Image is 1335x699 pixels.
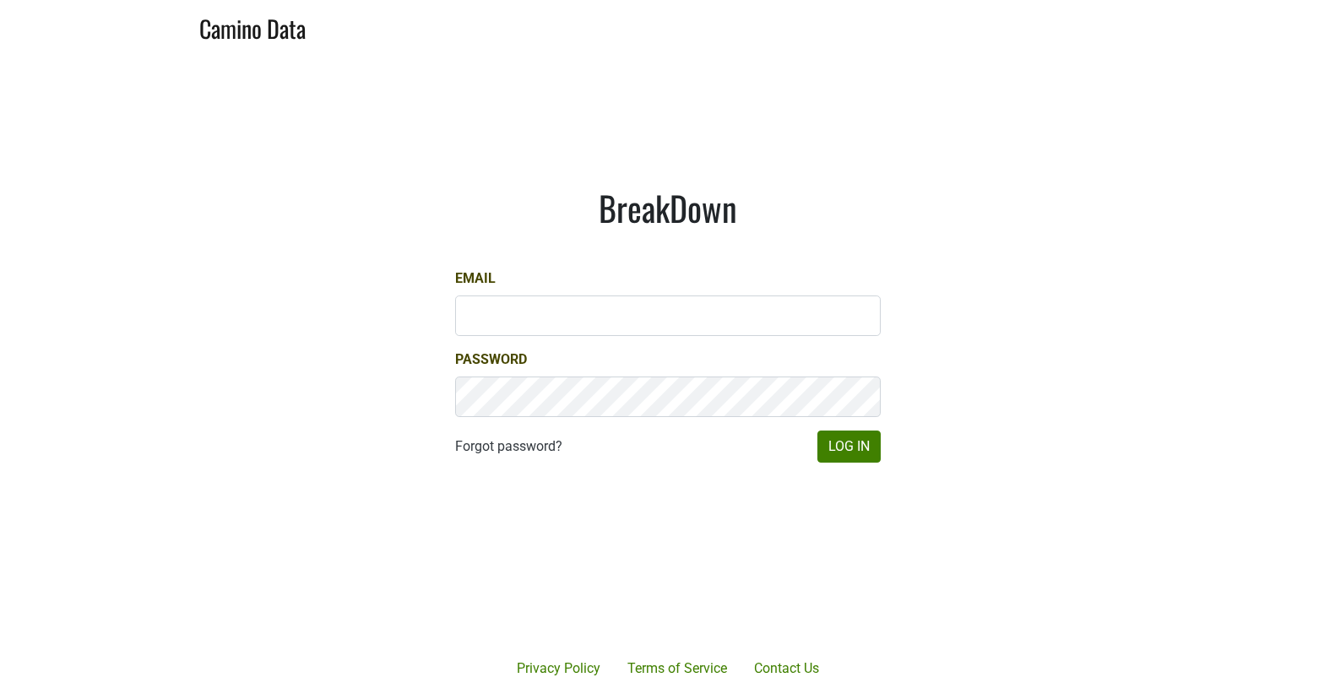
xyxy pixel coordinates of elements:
[199,7,306,46] a: Camino Data
[455,187,881,228] h1: BreakDown
[455,268,496,289] label: Email
[741,652,833,685] a: Contact Us
[503,652,614,685] a: Privacy Policy
[614,652,741,685] a: Terms of Service
[817,431,881,463] button: Log In
[455,436,562,457] a: Forgot password?
[455,349,527,370] label: Password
